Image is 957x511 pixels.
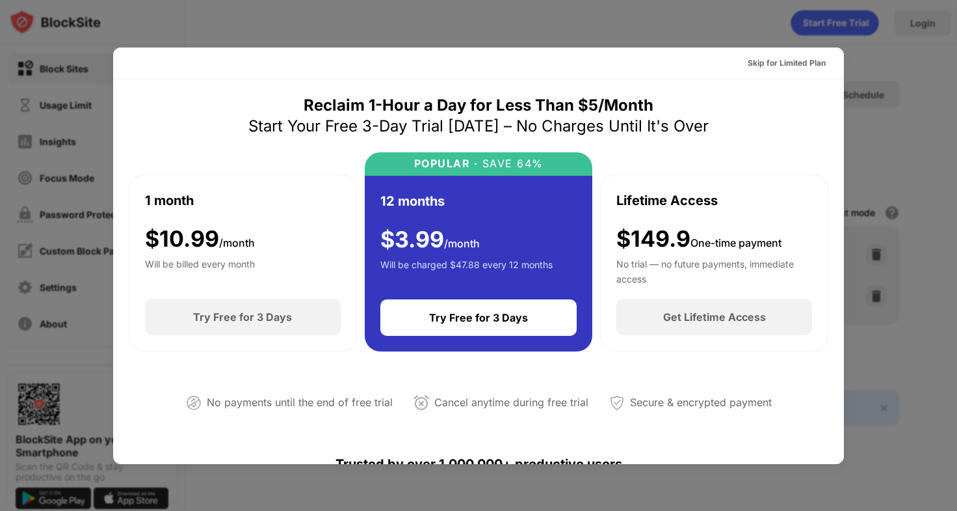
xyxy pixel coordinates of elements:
div: Trusted by over 1,000,000+ productive users [129,433,828,495]
img: cancel-anytime [413,395,429,411]
div: No payments until the end of free trial [207,393,393,412]
img: not-paying [186,395,202,411]
span: /month [444,237,480,250]
div: Get Lifetime Access [663,311,766,324]
div: Reclaim 1-Hour a Day for Less Than $5/Month [304,95,653,116]
div: Try Free for 3 Days [429,311,528,324]
div: Start Your Free 3-Day Trial [DATE] – No Charges Until It's Over [248,116,709,137]
span: One-time payment [690,236,781,249]
div: Lifetime Access [616,191,718,210]
div: $ 10.99 [145,226,255,253]
span: /month [219,236,255,249]
div: Try Free for 3 Days [193,311,292,324]
div: Cancel anytime during free trial [434,393,588,412]
div: 12 months [380,191,445,211]
div: $149.9 [616,226,781,253]
div: Will be billed every month [145,257,255,283]
div: Will be charged $47.88 every 12 months [380,258,553,284]
div: No trial — no future payments, immediate access [616,257,812,283]
div: Secure & encrypted payment [630,393,772,412]
img: secured-payment [609,395,625,411]
div: $ 3.99 [380,227,480,253]
div: 1 month [145,191,194,210]
div: Skip for Limited Plan [748,57,826,70]
div: SAVE 64% [478,158,544,170]
div: POPULAR · [414,158,478,170]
